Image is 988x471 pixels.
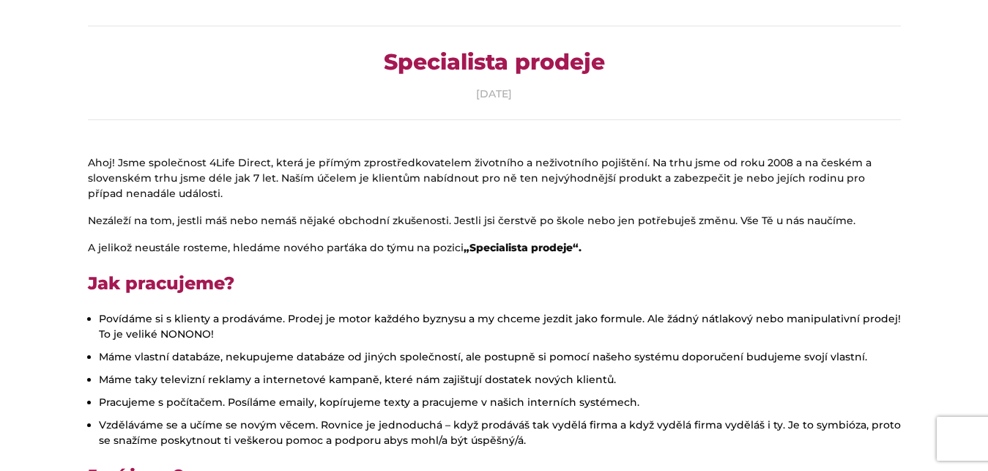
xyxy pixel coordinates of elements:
li: Máme vlastní databáze, nekupujeme databáze od jiných společností, ale postupně si pomocí našeho s... [99,349,901,365]
p: Ahoj! Jsme společnost 4Life Direct, která je přímým zprostředkovatelem životního a neživotního po... [88,155,901,201]
li: Vzděláváme se a učíme se novým věcem. Rovnice je jednoduchá – když prodáváš tak vydělá firma a kd... [99,418,901,448]
div: [DATE] [88,86,901,102]
p: A jelikož neustále rosteme, hledáme nového parťáka do týmu na pozici [88,240,901,256]
li: Pracujeme s počítačem. Posíláme emaily, kopírujeme texty a pracujeme v našich interních systémech. [99,395,901,410]
strong: „Specialista prodeje“. [464,241,582,254]
li: Povídáme si s klienty a prodáváme. Prodej je motor každého byznysu a my chceme jezdit jako formul... [99,311,901,342]
strong: Jak pracujeme? [88,272,234,294]
li: Máme taky televizní reklamy a internetové kampaně, které nám zajištují dostatek nových klientů. [99,372,901,387]
h1: Specialista prodeje [88,44,901,81]
p: Nezáleží na tom, jestli máš nebo nemáš nějaké obchodní zkušenosti. Jestli jsi čerstvě po škole ne... [88,213,901,229]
